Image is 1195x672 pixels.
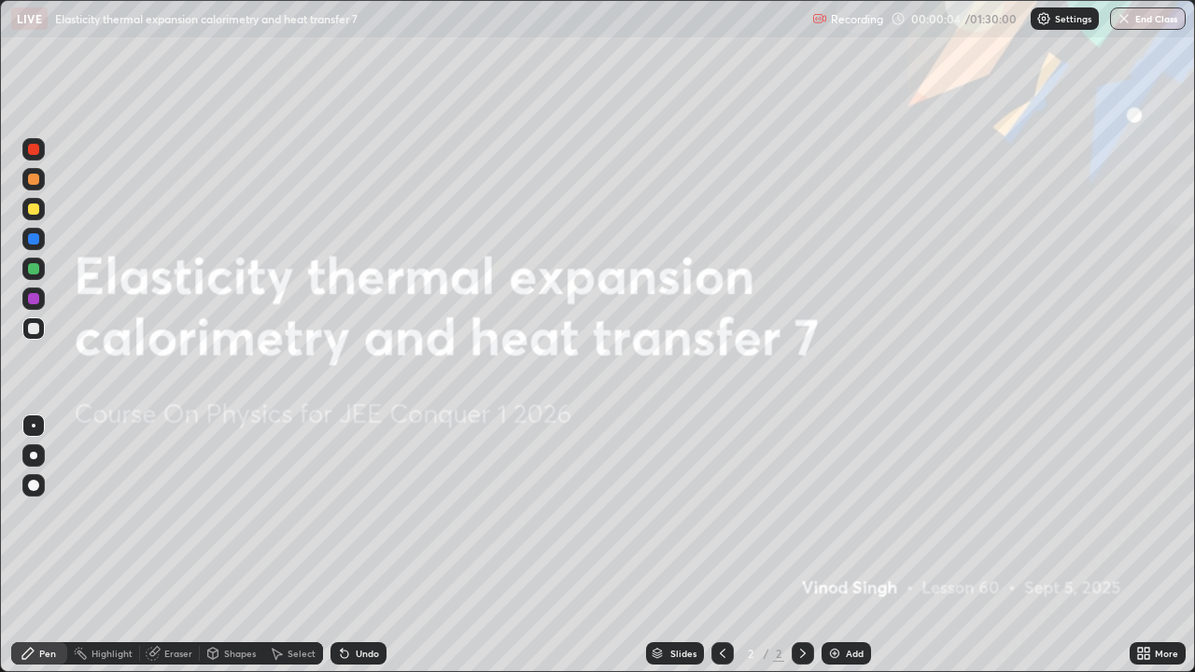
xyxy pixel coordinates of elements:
div: 2 [741,648,760,659]
button: End Class [1110,7,1186,30]
div: Pen [39,649,56,658]
div: 2 [773,645,784,662]
img: recording.375f2c34.svg [812,11,827,26]
img: add-slide-button [827,646,842,661]
div: Add [846,649,864,658]
p: LIVE [17,11,42,26]
p: Recording [831,12,883,26]
div: Select [288,649,316,658]
div: Slides [670,649,696,658]
div: / [764,648,769,659]
div: More [1155,649,1178,658]
div: Eraser [164,649,192,658]
img: class-settings-icons [1036,11,1051,26]
p: Settings [1055,14,1091,23]
div: Undo [356,649,379,658]
p: Elasticity thermal expansion calorimetry and heat transfer 7 [55,11,358,26]
div: Highlight [91,649,133,658]
div: Shapes [224,649,256,658]
img: end-class-cross [1117,11,1132,26]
